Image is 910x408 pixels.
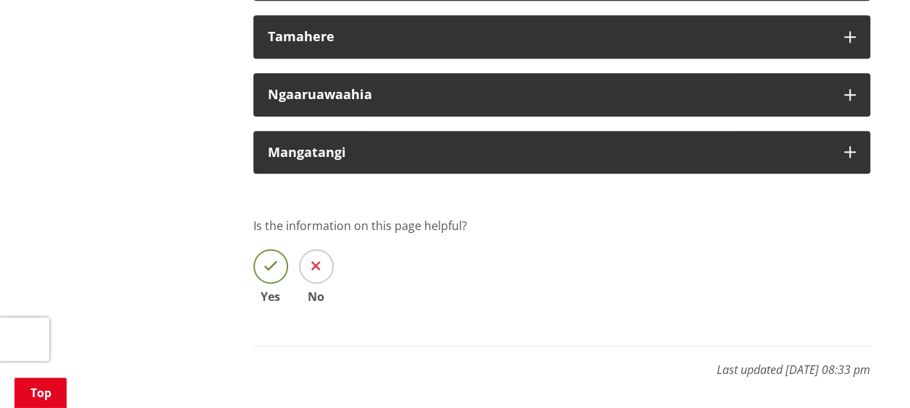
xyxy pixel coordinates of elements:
button: Tamahere [253,15,870,59]
span: Yes [253,291,288,302]
span: No [299,291,334,302]
button: Mangatangi [253,131,870,174]
iframe: Messenger Launcher [843,347,896,399]
div: Mangatangi [268,145,830,160]
p: Is the information on this page helpful? [253,217,870,234]
p: Last updated [DATE] 08:33 pm [253,346,870,378]
div: Ngaaruawaahia [268,88,830,102]
div: Tamahere [268,30,830,44]
button: Ngaaruawaahia [253,73,870,116]
a: Top [14,378,67,408]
